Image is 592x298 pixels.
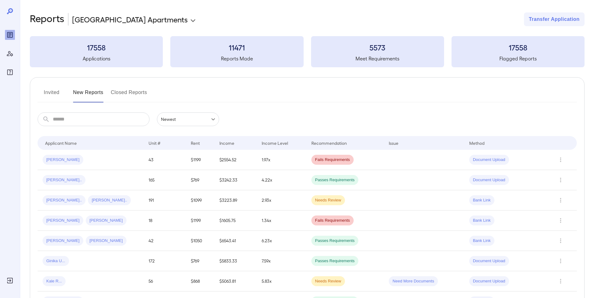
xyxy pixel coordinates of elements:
span: Passes Requirements [311,258,358,264]
div: Manage Users [5,49,15,59]
span: Kale R... [43,278,66,284]
span: Bank Link [469,218,494,224]
span: Document Upload [469,177,509,183]
button: New Reports [73,88,103,102]
button: Row Actions [556,276,566,286]
h3: 5573 [311,42,444,52]
span: Document Upload [469,258,509,264]
span: [PERSON_NAME] [86,238,126,244]
td: 2.93x [257,190,306,210]
summary: 17558Applications11471Reports Made5573Meet Requirements17558Flagged Reports [30,36,585,67]
div: Income Level [262,139,288,147]
span: Passes Requirements [311,177,358,183]
td: 56 [144,271,186,291]
td: 165 [144,170,186,190]
h2: Reports [30,12,64,26]
td: $5063.81 [214,271,257,291]
div: Log Out [5,276,15,286]
div: Unit # [149,139,160,147]
span: [PERSON_NAME].. [43,197,85,203]
span: [PERSON_NAME] [86,218,126,224]
span: Bank Link [469,197,494,203]
td: 5.83x [257,271,306,291]
button: Closed Reports [111,88,147,102]
td: $3242.33 [214,170,257,190]
td: $868 [186,271,215,291]
td: 4.22x [257,170,306,190]
span: Needs Review [311,278,345,284]
td: 6.23x [257,231,306,251]
span: [PERSON_NAME] [43,157,83,163]
span: Needs Review [311,197,345,203]
div: Issue [389,139,399,147]
h5: Meet Requirements [311,55,444,62]
td: 7.59x [257,251,306,271]
button: Row Actions [556,236,566,246]
div: Rent [191,139,201,147]
td: $769 [186,170,215,190]
span: Document Upload [469,278,509,284]
button: Row Actions [556,195,566,205]
div: Applicant Name [45,139,77,147]
td: $1605.75 [214,210,257,231]
td: 18 [144,210,186,231]
span: Fails Requirements [311,218,354,224]
td: $5833.33 [214,251,257,271]
h3: 11471 [170,42,303,52]
span: [PERSON_NAME] [43,218,83,224]
td: $1099 [186,190,215,210]
td: 172 [144,251,186,271]
td: $2554.52 [214,150,257,170]
div: Income [219,139,234,147]
button: Transfer Application [524,12,585,26]
h3: 17558 [30,42,163,52]
td: $1199 [186,210,215,231]
h5: Reports Made [170,55,303,62]
td: 43 [144,150,186,170]
td: $3223.89 [214,190,257,210]
td: 42 [144,231,186,251]
p: [GEOGRAPHIC_DATA] Apartments [72,14,188,24]
td: $1050 [186,231,215,251]
h5: Flagged Reports [452,55,585,62]
td: $6543.41 [214,231,257,251]
div: Recommendation [311,139,347,147]
h3: 17558 [452,42,585,52]
button: Row Actions [556,175,566,185]
div: Reports [5,30,15,40]
span: Fails Requirements [311,157,354,163]
td: 1.34x [257,210,306,231]
td: 191 [144,190,186,210]
button: Row Actions [556,155,566,165]
span: [PERSON_NAME].. [88,197,131,203]
td: $769 [186,251,215,271]
span: Passes Requirements [311,238,358,244]
button: Row Actions [556,256,566,266]
td: $1199 [186,150,215,170]
button: Row Actions [556,215,566,225]
div: FAQ [5,67,15,77]
span: [PERSON_NAME].. [43,177,85,183]
h5: Applications [30,55,163,62]
span: Bank Link [469,238,494,244]
div: Newest [157,112,219,126]
span: Need More Documents [389,278,438,284]
button: Invited [38,88,66,102]
td: 1.97x [257,150,306,170]
span: [PERSON_NAME] [43,238,83,244]
span: Document Upload [469,157,509,163]
span: Ginika U... [43,258,69,264]
div: Method [469,139,484,147]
